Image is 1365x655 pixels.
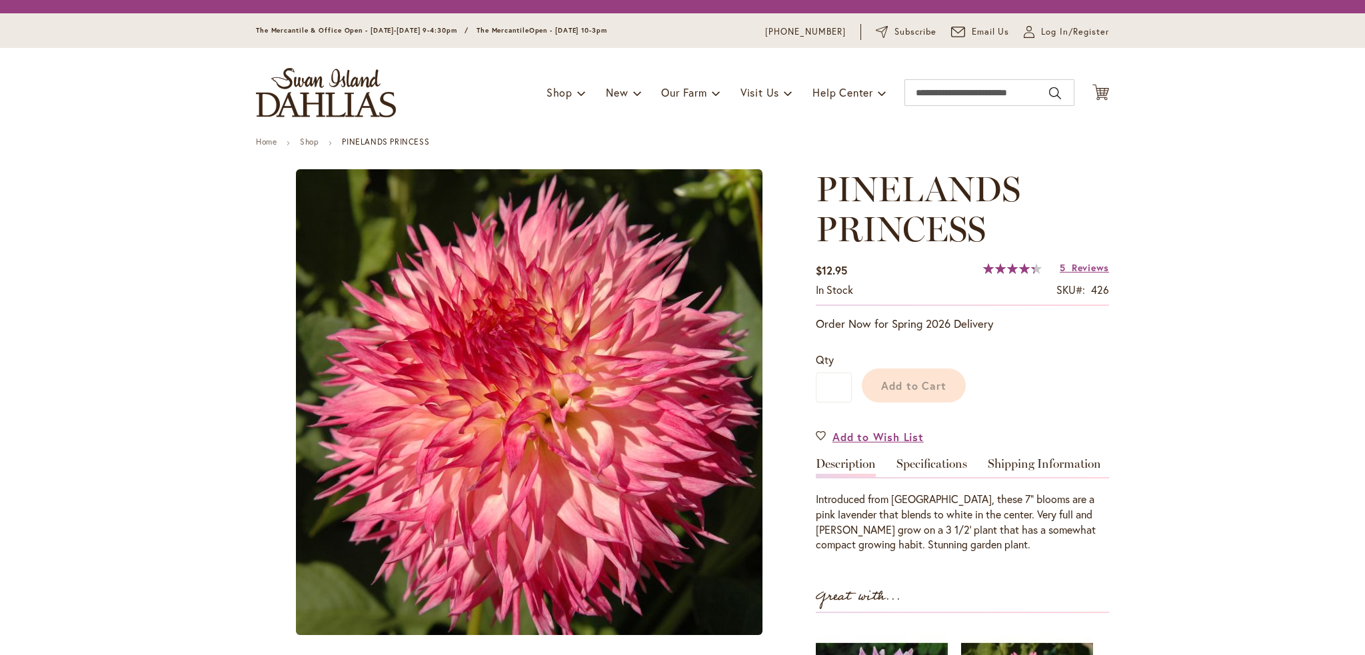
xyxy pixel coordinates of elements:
[816,352,834,366] span: Qty
[816,283,853,298] div: Availability
[816,168,1020,250] span: PINELANDS PRINCESS
[816,458,1109,552] div: Detailed Product Info
[256,26,529,35] span: The Mercantile & Office Open - [DATE]-[DATE] 9-4:30pm / The Mercantile
[1060,261,1109,274] a: 5 Reviews
[765,25,846,39] a: [PHONE_NUMBER]
[547,85,573,99] span: Shop
[894,25,936,39] span: Subscribe
[256,137,277,147] a: Home
[606,85,628,99] span: New
[951,25,1010,39] a: Email Us
[1024,25,1109,39] a: Log In/Register
[1072,261,1109,274] span: Reviews
[983,263,1042,274] div: 88%
[661,85,706,99] span: Our Farm
[300,137,319,147] a: Shop
[812,85,873,99] span: Help Center
[1060,261,1066,274] span: 5
[816,586,901,608] strong: Great with...
[1056,283,1085,297] strong: SKU
[296,169,762,635] img: main product photo
[816,458,876,477] a: Description
[816,316,1109,332] p: Order Now for Spring 2026 Delivery
[896,458,967,477] a: Specifications
[529,26,607,35] span: Open - [DATE] 10-3pm
[740,85,779,99] span: Visit Us
[816,283,853,297] span: In stock
[256,68,396,117] a: store logo
[876,25,936,39] a: Subscribe
[988,458,1101,477] a: Shipping Information
[1091,283,1109,298] div: 426
[1041,25,1109,39] span: Log In/Register
[816,492,1109,552] div: Introduced from [GEOGRAPHIC_DATA], these 7" blooms are a pink lavender that blends to white in th...
[832,429,924,444] span: Add to Wish List
[816,429,924,444] a: Add to Wish List
[342,137,429,147] strong: PINELANDS PRINCESS
[816,263,847,277] span: $12.95
[972,25,1010,39] span: Email Us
